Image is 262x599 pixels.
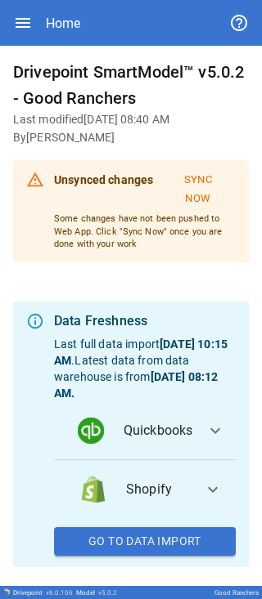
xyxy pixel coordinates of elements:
h6: Last modified [DATE] 08:40 AM [13,111,249,129]
h6: By [PERSON_NAME] [13,129,249,147]
b: Unsynced changes [54,173,153,186]
b: [DATE] 08:12 AM . [54,370,218,400]
div: Model [76,589,117,597]
div: Drivepoint [13,589,73,597]
span: v 6.0.106 [46,589,73,597]
div: Good Ranchers [215,589,259,597]
button: Go To Data Import [54,527,236,557]
div: Data Freshness [54,311,236,331]
span: expand_more [206,421,225,440]
button: Sync Now [160,167,237,212]
h6: Drivepoint SmartModel™ v5.0.2 - Good Ranchers [13,59,249,111]
span: v 5.0.2 [98,589,117,597]
img: data_logo [78,418,104,444]
p: Last full data import . Latest data from data warehouse is from [54,336,236,401]
button: data_logoQuickbooks [54,401,236,460]
span: Shopify [126,480,190,499]
span: Quickbooks [124,421,193,440]
img: data_logo [80,476,106,503]
button: data_logoShopify [54,460,236,519]
img: Drivepoint [3,588,10,595]
b: [DATE] 10:15 AM [54,337,228,367]
span: expand_more [203,480,223,499]
div: Home [46,16,80,31]
p: Some changes have not been pushed to Web App. Click "Sync Now" once you are done with your work [54,212,236,251]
